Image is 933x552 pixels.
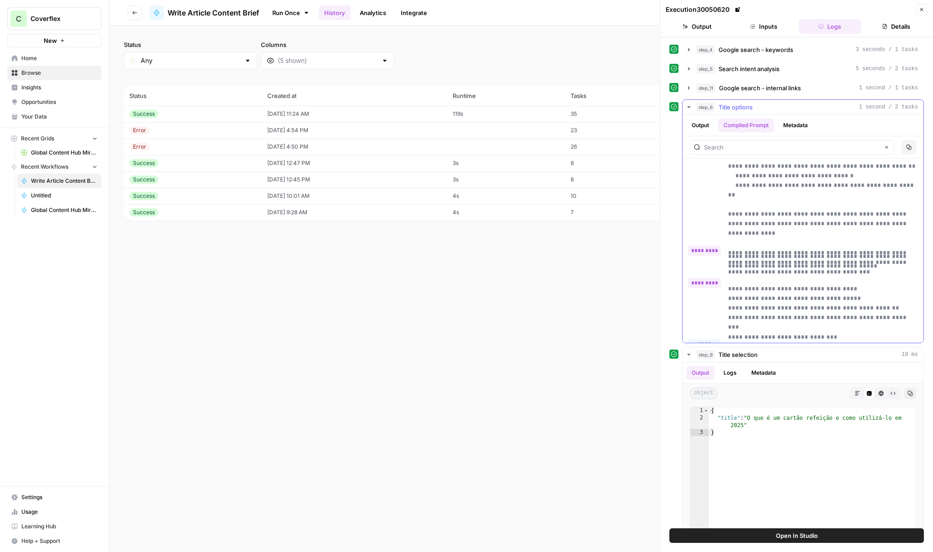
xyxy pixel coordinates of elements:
[778,119,813,132] button: Metadata
[7,490,102,505] a: Settings
[354,5,392,20] a: Analytics
[7,51,102,66] a: Home
[902,351,918,359] span: 19 ms
[17,174,102,188] a: Write Article Content Brief
[7,66,102,80] a: Browse
[395,5,433,20] a: Integrate
[859,84,918,92] span: 1 second / 1 tasks
[262,139,447,155] td: [DATE] 4:50 PM
[565,86,658,106] th: Tasks
[746,366,781,380] button: Metadata
[129,143,150,151] div: Error
[565,139,658,155] td: 26
[666,5,742,14] div: Execution 30050620
[683,62,923,76] button: 5 seconds / 2 tasks
[690,407,709,414] div: 1
[262,188,447,204] td: [DATE] 10:01 AM
[565,122,658,139] td: 23
[696,103,715,112] span: step_6
[719,45,793,54] span: Google search - keywords
[7,34,102,47] button: New
[565,204,658,221] td: 7
[262,122,447,139] td: [DATE] 4:54 PM
[262,204,447,221] td: [DATE] 9:28 AM
[565,155,658,171] td: 8
[262,171,447,188] td: [DATE] 12:45 PM
[7,505,102,519] a: Usage
[21,163,68,171] span: Recent Workflows
[696,83,715,93] span: step_11
[732,19,795,34] button: Inputs
[447,86,565,106] th: Runtime
[21,508,97,516] span: Usage
[7,160,102,174] button: Recent Workflows
[683,81,923,95] button: 1 second / 1 tasks
[690,414,709,429] div: 2
[129,175,158,184] div: Success
[856,65,918,73] span: 5 seconds / 2 tasks
[261,40,394,49] label: Columns
[16,13,21,24] span: C
[129,192,158,200] div: Success
[149,5,259,20] a: Write Article Content Brief
[719,83,801,93] span: Google search - internal links
[31,206,97,214] span: Global Content Hub Mirror Engine
[31,14,86,23] span: Coverflex
[21,69,97,77] span: Browse
[319,5,351,20] a: History
[7,519,102,534] a: Learning Hub
[31,149,97,157] span: Global Content Hub Mirror
[447,155,565,171] td: 3s
[21,493,97,501] span: Settings
[266,5,315,21] a: Run Once
[447,188,565,204] td: 4s
[719,350,758,359] span: Title selection
[447,171,565,188] td: 3s
[124,86,262,106] th: Status
[141,56,240,65] input: Any
[683,100,923,114] button: 1 second / 2 tasks
[704,407,709,414] span: Toggle code folding, rows 1 through 3
[21,134,54,143] span: Recent Grids
[7,7,102,30] button: Workspace: Coverflex
[129,208,158,217] div: Success
[856,46,918,54] span: 3 seconds / 1 tasks
[690,387,718,399] span: object
[17,145,102,160] a: Global Content Hub Mirror
[7,95,102,109] a: Opportunities
[690,429,709,436] div: 3
[21,98,97,106] span: Opportunities
[865,19,928,34] button: Details
[7,132,102,145] button: Recent Grids
[31,177,97,185] span: Write Article Content Brief
[666,19,729,34] button: Output
[683,42,923,57] button: 3 seconds / 1 tasks
[799,19,862,34] button: Logs
[278,56,377,65] input: (5 shown)
[262,86,447,106] th: Created at
[719,103,753,112] span: Title options
[686,119,714,132] button: Output
[686,366,714,380] button: Output
[7,534,102,548] button: Help + Support
[447,204,565,221] td: 4s
[696,350,715,359] span: step_9
[17,188,102,203] a: Untitled
[565,188,658,204] td: 10
[447,106,565,122] td: 119s
[683,115,923,343] div: 1 second / 2 tasks
[44,36,57,45] span: New
[859,103,918,111] span: 1 second / 2 tasks
[7,80,102,95] a: Insights
[129,159,158,167] div: Success
[565,171,658,188] td: 8
[129,110,158,118] div: Success
[683,347,923,362] button: 19 ms
[718,366,742,380] button: Logs
[696,64,715,73] span: step_5
[21,113,97,121] span: Your Data
[696,45,715,54] span: step_4
[21,522,97,531] span: Learning Hub
[124,69,918,86] span: (7 records)
[129,126,150,134] div: Error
